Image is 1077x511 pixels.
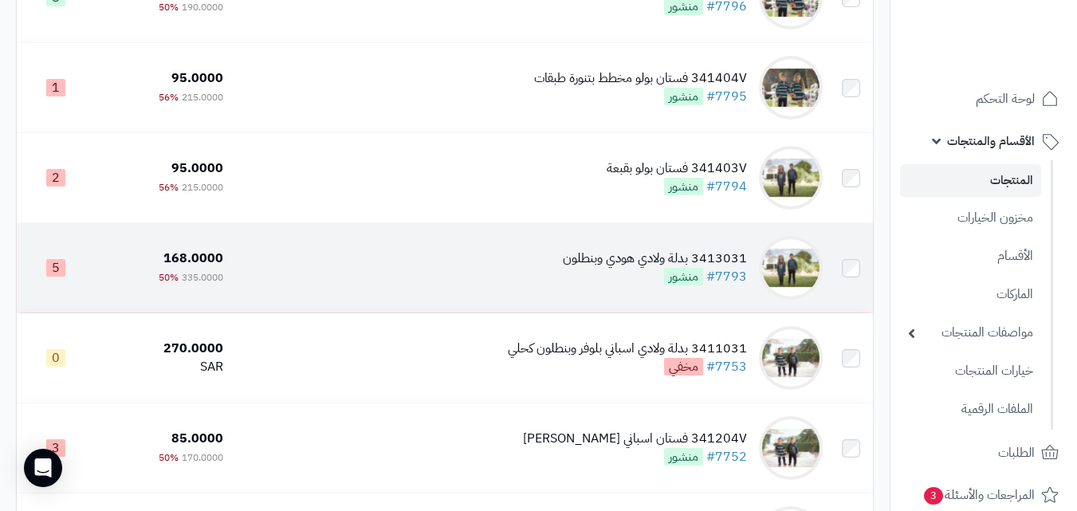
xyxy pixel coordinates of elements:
[159,90,179,104] span: 56%
[171,159,223,178] span: 95.0000
[706,447,747,466] a: #7752
[182,180,223,195] span: 215.0000
[900,201,1041,235] a: مخزون الخيارات
[706,177,747,196] a: #7794
[900,434,1067,472] a: الطلبات
[171,69,223,88] span: 95.0000
[182,270,223,285] span: 335.0000
[900,354,1041,388] a: خيارات المنتجات
[159,270,179,285] span: 50%
[46,259,65,277] span: 5
[664,448,703,466] span: منشور
[163,249,223,268] span: 168.0000
[976,88,1035,110] span: لوحة التحكم
[563,250,747,268] div: 3413031 بدلة ولادي هودي وبنطلون
[46,349,65,367] span: 0
[159,450,179,465] span: 50%
[46,79,65,96] span: 1
[664,268,703,285] span: منشور
[664,178,703,195] span: منشور
[171,429,223,448] span: 85.0000
[664,88,703,105] span: منشور
[159,180,179,195] span: 56%
[706,87,747,106] a: #7795
[900,80,1067,118] a: لوحة التحكم
[706,357,747,376] a: #7753
[900,277,1041,312] a: الماركات
[922,484,1035,506] span: المراجعات والأسئلة
[706,267,747,286] a: #7793
[607,159,747,178] div: 341403V فستان بولو بقبعة
[182,450,223,465] span: 170.0000
[46,439,65,457] span: 3
[46,169,65,187] span: 2
[900,392,1041,426] a: الملفات الرقمية
[759,326,823,390] img: 3411031 بدلة ولادي اسباني بلوفر وبنطلون كحلي
[900,164,1041,197] a: المنتجات
[508,340,747,358] div: 3411031 بدلة ولادي اسباني بلوفر وبنطلون كحلي
[534,69,747,88] div: 341404V فستان بولو مخطط بتنورة طبقات
[900,316,1041,350] a: مواصفات المنتجات
[24,449,62,487] div: Open Intercom Messenger
[759,56,823,120] img: 341404V فستان بولو مخطط بتنورة طبقات
[523,430,747,448] div: 341204V فستان اسباني [PERSON_NAME]
[101,358,223,376] div: SAR
[924,487,943,505] span: 3
[969,14,1062,47] img: logo-2.png
[759,236,823,300] img: 3413031 بدلة ولادي هودي وبنطلون
[759,146,823,210] img: 341403V فستان بولو بقبعة
[998,442,1035,464] span: الطلبات
[101,340,223,358] div: 270.0000
[182,90,223,104] span: 215.0000
[947,130,1035,152] span: الأقسام والمنتجات
[900,239,1041,273] a: الأقسام
[759,416,823,480] img: 341204V فستان اسباني بولو زيتي
[664,358,703,375] span: مخفي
